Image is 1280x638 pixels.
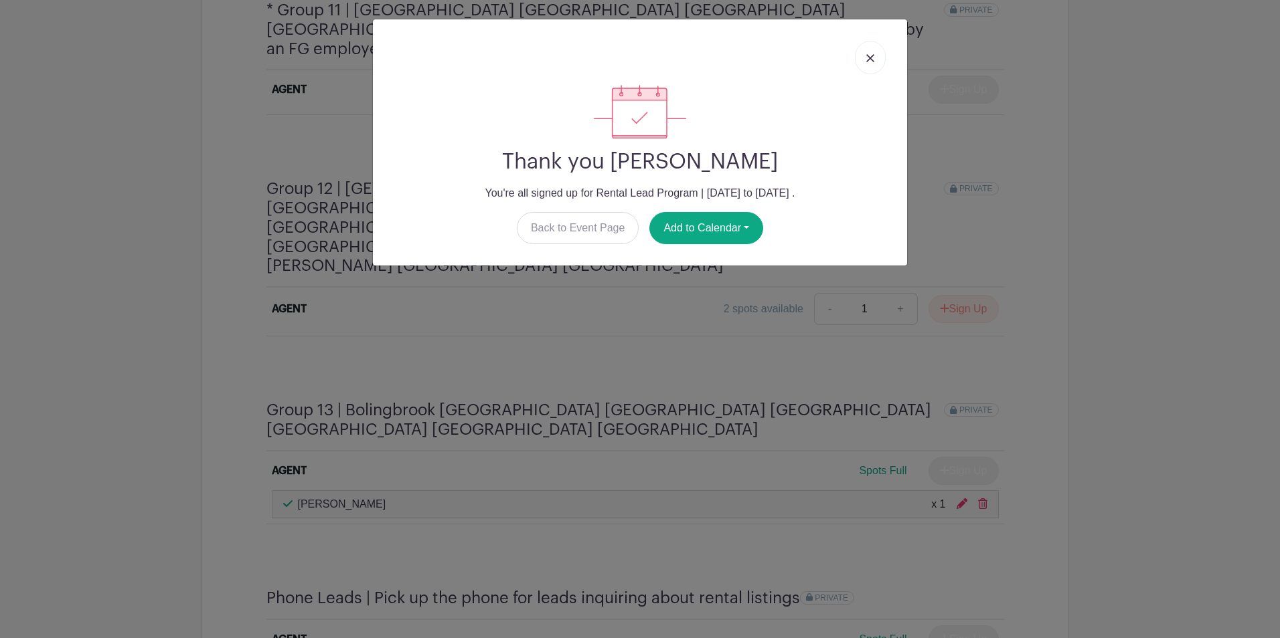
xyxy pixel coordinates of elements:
[649,212,763,244] button: Add to Calendar
[594,85,686,138] img: signup_complete-c468d5dda3e2740ee63a24cb0ba0d3ce5d8a4ecd24259e683200fb1569d990c8.svg
[384,185,896,201] p: You're all signed up for Rental Lead Program | [DATE] to [DATE] .
[517,212,639,244] a: Back to Event Page
[866,54,874,62] img: close_button-5f87c8562297e5c2d7936805f587ecaba9071eb48480494691a3f1689db116b3.svg
[384,149,896,175] h2: Thank you [PERSON_NAME]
